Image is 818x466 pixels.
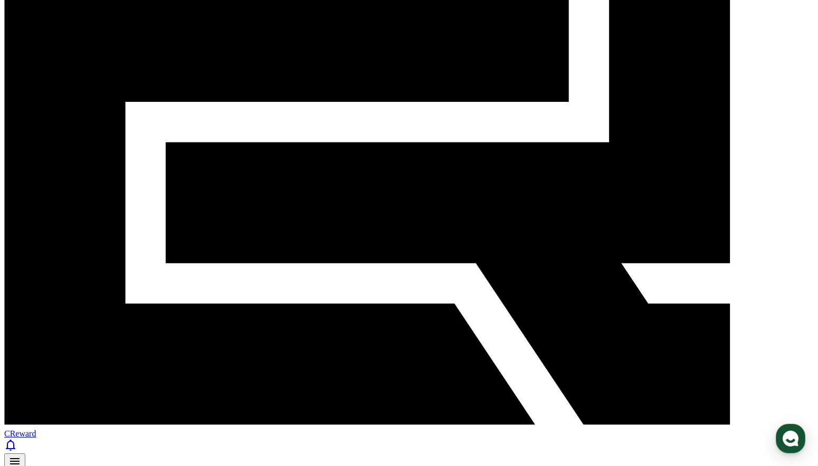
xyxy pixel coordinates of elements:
a: 대화 [70,335,136,361]
a: 설정 [136,335,203,361]
span: CReward [4,429,36,438]
a: 홈 [3,335,70,361]
span: 홈 [33,350,40,359]
a: CReward [4,420,814,438]
span: 설정 [163,350,176,359]
span: 대화 [97,351,109,359]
